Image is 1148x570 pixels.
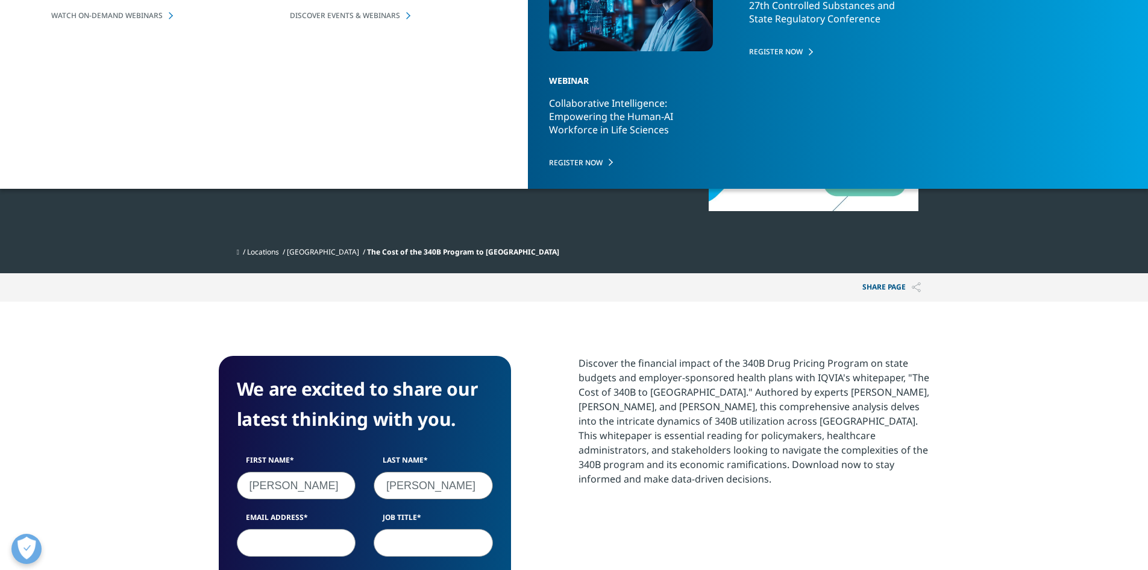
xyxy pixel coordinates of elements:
h4: We are excited to share our latest thinking with you. [237,374,493,434]
p: Share PAGE [853,273,930,302]
p: Collaborative Intelligence: Empowering the Human-AI Workforce in Life Sciences [549,97,712,147]
p: Discover the financial impact of the 340B Drug Pricing Program on state budgets and employer-spon... [579,356,930,495]
span: The Cost of the 340B Program to [GEOGRAPHIC_DATA] [367,247,559,257]
label: Job Title [374,512,493,529]
h5: Webinar [549,54,704,97]
label: Email Address [237,512,356,529]
label: Last Name [374,455,493,472]
a: REGISTER NOW [749,46,912,57]
label: First Name [237,455,356,472]
a: REGISTER NOW [549,157,712,168]
a: DISCOVER EVENTS & WEBINARS [290,10,529,21]
a: WATCH ON-DEMAND WEBINARS [51,10,290,21]
a: Locations [247,247,279,257]
img: Share PAGE [912,282,921,293]
a: [GEOGRAPHIC_DATA] [287,247,359,257]
button: Share PAGEShare PAGE [853,273,930,302]
button: Open Preferences [11,534,42,564]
